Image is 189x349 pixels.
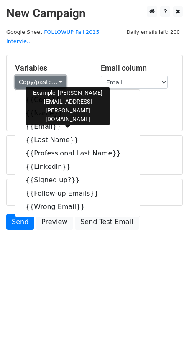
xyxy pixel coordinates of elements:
[15,147,140,160] a: {{Professional Last Name}}
[15,76,66,89] a: Copy/paste...
[123,28,183,37] span: Daily emails left: 200
[15,133,140,147] a: {{Last Name}}
[15,120,140,133] a: {{Email}}
[6,6,183,20] h2: New Campaign
[15,64,88,73] h5: Variables
[15,200,140,214] a: {{Wrong Email}}
[15,93,140,107] a: {{Code}}
[6,29,100,45] a: FOLLOWUP Fall 2025 Intervie...
[6,214,34,230] a: Send
[36,214,73,230] a: Preview
[26,87,110,125] div: Example: [PERSON_NAME][EMAIL_ADDRESS][PERSON_NAME][DOMAIN_NAME]
[15,107,140,120] a: {{Name}}
[15,187,140,200] a: {{Follow-up Emails}}
[123,29,183,35] a: Daily emails left: 200
[15,160,140,173] a: {{LinkedIn}}
[101,64,174,73] h5: Email column
[15,173,140,187] a: {{Signed up?}}
[6,29,100,45] small: Google Sheet:
[75,214,138,230] a: Send Test Email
